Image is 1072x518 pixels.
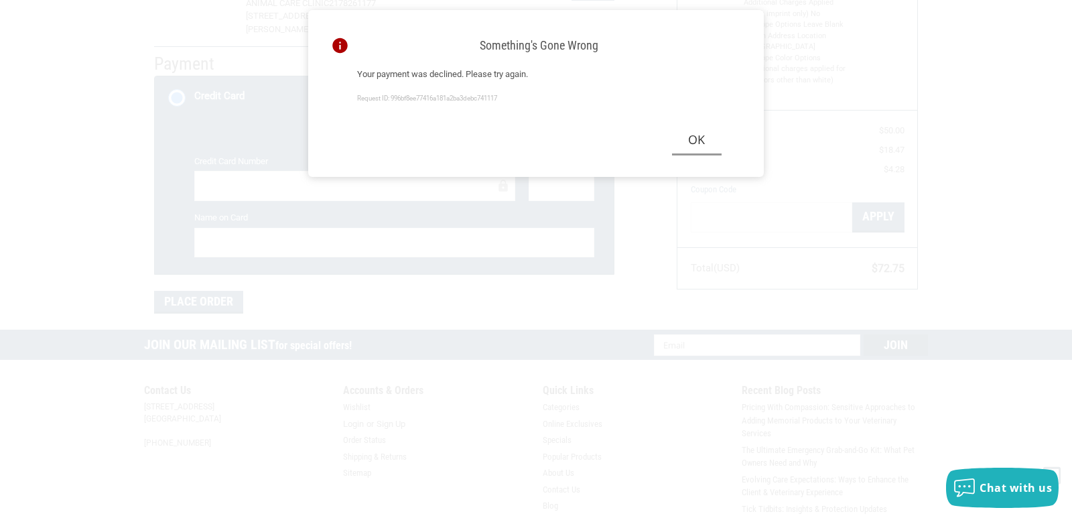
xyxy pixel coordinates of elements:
[480,38,598,52] span: Something's gone wrong
[672,125,722,155] button: Ok
[391,94,497,102] span: 996bf8ee77416a181a2ba3debc741117
[357,94,389,102] span: Request ID:
[980,480,1052,495] span: Chat with us
[946,468,1059,508] button: Chat with us
[357,68,722,81] p: Your payment was declined. Please try again.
